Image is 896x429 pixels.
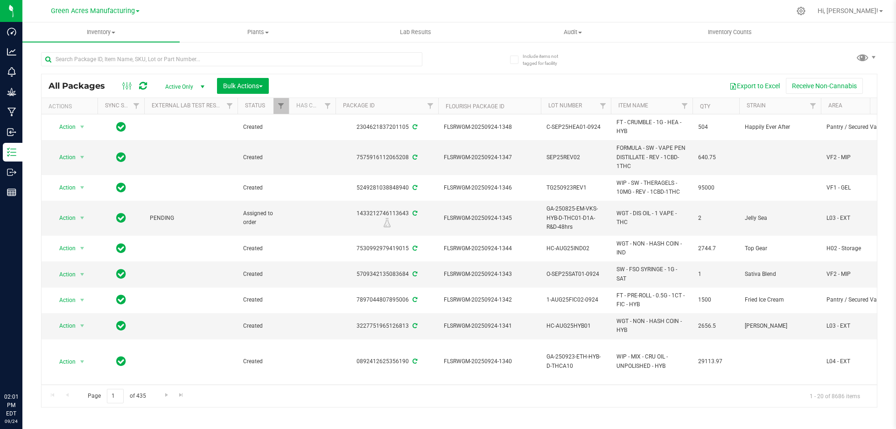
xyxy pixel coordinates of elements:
inline-svg: Reports [7,188,16,197]
span: select [77,294,88,307]
span: Happily Ever After [745,123,815,132]
a: Status [245,102,265,109]
a: Area [828,102,842,109]
span: H02 - Storage [826,244,885,253]
span: In Sync [116,151,126,164]
span: Action [51,268,76,281]
div: 7530992979419015 [334,244,440,253]
a: Filter [423,98,438,114]
span: WGT - NON - HASH COIN - IND [616,239,687,257]
inline-svg: Outbound [7,168,16,177]
span: Inventory [22,28,180,36]
span: GA-250923-ETH-HYB-D-THCA10 [546,352,605,370]
span: Sync from Compliance System [411,245,417,252]
span: FLSRWGM-20250924-1343 [444,270,535,279]
a: Filter [677,98,693,114]
span: Inventory Counts [695,28,764,36]
span: FLSRWGM-20250924-1347 [444,153,535,162]
span: Audit [495,28,651,36]
span: Plants [180,28,336,36]
span: FLSRWGM-20250924-1346 [444,183,535,192]
span: Sync from Compliance System [411,124,417,130]
span: 640.75 [698,153,734,162]
input: Search Package ID, Item Name, SKU, Lot or Part Number... [41,52,422,66]
span: O-SEP25SAT01-0924 [546,270,605,279]
div: R&D Lab Sample [334,218,440,227]
span: FLSRWGM-20250924-1341 [444,322,535,331]
span: L04 - EXT [826,357,885,366]
p: 02:01 PM EDT [4,393,18,418]
span: select [77,120,88,134]
span: Action [51,151,76,164]
span: Pantry / Secured Vault [826,295,885,304]
a: Filter [129,98,144,114]
span: select [77,151,88,164]
span: WIP - SW - THERAGELS - 10MG - REV - 1CBD-1THC [616,179,687,197]
a: Lab Results [337,22,494,42]
span: FT - CRUMBLE - 1G - HEA - HYB [616,118,687,136]
span: 1 [698,270,734,279]
div: 7575916112065208 [334,153,440,162]
th: Has COA [289,98,336,114]
span: select [77,242,88,255]
span: Hi, [PERSON_NAME]! [818,7,878,14]
a: Plants [180,22,337,42]
span: WIP - MIX - CRU OIL - UNPOLISHED - HYB [616,352,687,370]
span: 95000 [698,183,734,192]
span: VF2 - MIP [826,153,885,162]
a: Audit [494,22,651,42]
span: In Sync [116,181,126,194]
span: In Sync [116,242,126,255]
span: VF2 - MIP [826,270,885,279]
span: Created [243,123,283,132]
a: Flourish Package ID [446,103,504,110]
a: Item Name [618,102,648,109]
span: Top Gear [745,244,815,253]
span: Sync from Compliance System [411,154,417,161]
a: Filter [273,98,289,114]
span: Action [51,319,76,332]
span: select [77,211,88,225]
span: Created [243,270,283,279]
a: Qty [700,103,710,110]
inline-svg: Dashboard [7,27,16,36]
span: WGT - DIS OIL - 1 VAPE - THC [616,209,687,227]
span: Assigned to order [243,209,283,227]
span: Sync from Compliance System [411,210,417,217]
span: Action [51,294,76,307]
span: Created [243,295,283,304]
button: Receive Non-Cannabis [786,78,863,94]
span: GA-250825-EM-VKS-HYB-D-THC01-D1A-R&D-48hrs [546,204,605,232]
span: Fried Ice Cream [745,295,815,304]
span: FLSRWGM-20250924-1345 [444,214,535,223]
span: 29113.97 [698,357,734,366]
inline-svg: Monitoring [7,67,16,77]
span: 2744.7 [698,244,734,253]
a: Sync Status [105,102,141,109]
a: Package ID [343,102,375,109]
span: All Packages [49,81,114,91]
div: 0892412625356190 [334,357,440,366]
a: Inventory Counts [651,22,809,42]
span: SW - FSO SYRINGE - 1G - SAT [616,265,687,283]
p: 09/24 [4,418,18,425]
span: C-SEP25HEA01-0924 [546,123,605,132]
div: Actions [49,103,94,110]
inline-svg: Inbound [7,127,16,137]
span: Action [51,242,76,255]
span: Sync from Compliance System [411,271,417,277]
span: L03 - EXT [826,322,885,331]
span: FLSRWGM-20250924-1348 [444,123,535,132]
span: FT - PRE-ROLL - 0.5G - 1CT - FIC - HYB [616,291,687,309]
span: Created [243,322,283,331]
span: Jelly Sea [745,214,815,223]
span: Sync from Compliance System [411,323,417,329]
span: In Sync [116,267,126,281]
span: 1 - 20 of 8686 items [802,389,868,403]
span: HC-AUG25IND02 [546,244,605,253]
input: 1 [107,389,124,403]
button: Export to Excel [723,78,786,94]
span: Include items not tagged for facility [523,53,569,67]
span: Sync from Compliance System [411,184,417,191]
span: select [77,355,88,368]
